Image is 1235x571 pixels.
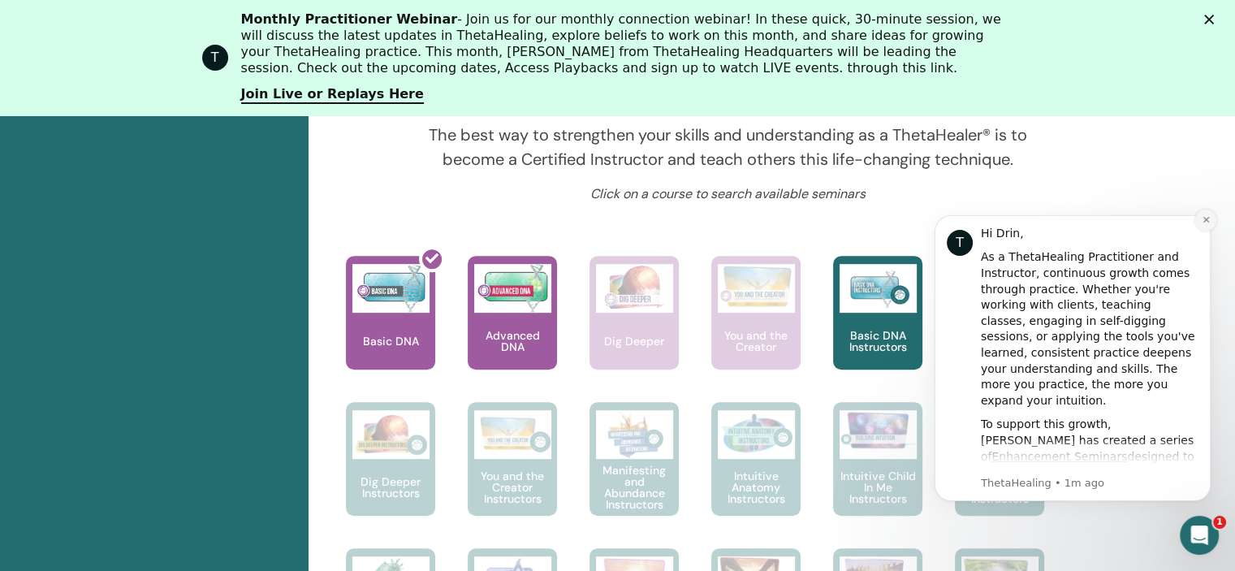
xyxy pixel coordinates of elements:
[833,256,922,402] a: Basic DNA Instructors Basic DNA Instructors
[718,264,795,309] img: You and the Creator
[474,410,551,459] img: You and the Creator Instructors
[71,226,288,401] div: To support this growth, [PERSON_NAME] has created a series of designed to help you refine your kn...
[405,123,1051,171] p: The best way to strengthen your skills and understanding as a ThetaHealer® is to become a Certifi...
[711,330,801,353] p: You and the Creator
[657,79,799,116] h2: Instructor
[82,259,218,272] a: Enhancement Seminars
[1213,516,1226,529] span: 1
[598,335,671,347] p: Dig Deeper
[346,402,435,548] a: Dig Deeper Instructors Dig Deeper Instructors
[352,264,430,313] img: Basic DNA
[285,19,306,40] button: Dismiss notification
[468,470,557,504] p: You and the Creator Instructors
[474,264,551,313] img: Advanced DNA
[352,410,430,459] img: Dig Deeper Instructors
[589,465,679,510] p: Manifesting and Abundance Instructors
[346,476,435,499] p: Dig Deeper Instructors
[468,256,557,402] a: Advanced DNA Advanced DNA
[596,264,673,313] img: Dig Deeper
[589,256,679,402] a: Dig Deeper Dig Deeper
[833,330,922,353] p: Basic DNA Instructors
[71,285,288,300] p: Message from ThetaHealing, sent 1m ago
[589,402,679,548] a: Manifesting and Abundance Instructors Manifesting and Abundance Instructors
[1204,15,1220,24] div: Close
[405,184,1051,204] p: Click on a course to search available seminars
[833,402,922,548] a: Intuitive Child In Me Instructors Intuitive Child In Me Instructors
[840,410,917,450] img: Intuitive Child In Me Instructors
[910,191,1235,527] iframe: Intercom notifications message
[468,402,557,548] a: You and the Creator Instructors You and the Creator Instructors
[711,470,801,504] p: Intuitive Anatomy Instructors
[468,330,557,353] p: Advanced DNA
[718,410,795,459] img: Intuitive Anatomy Instructors
[711,402,801,548] a: Intuitive Anatomy Instructors Intuitive Anatomy Instructors
[840,264,917,313] img: Basic DNA Instructors
[596,410,673,459] img: Manifesting and Abundance Instructors
[833,470,922,504] p: Intuitive Child In Me Instructors
[346,256,435,402] a: Basic DNA Basic DNA
[241,11,1008,76] div: - Join us for our monthly connection webinar! In these quick, 30-minute session, we will discuss ...
[711,256,801,402] a: You and the Creator You and the Creator
[202,45,228,71] div: Profile image for ThetaHealing
[241,11,458,27] b: Monthly Practitioner Webinar
[1180,516,1219,555] iframe: Intercom live chat
[241,86,424,104] a: Join Live or Replays Here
